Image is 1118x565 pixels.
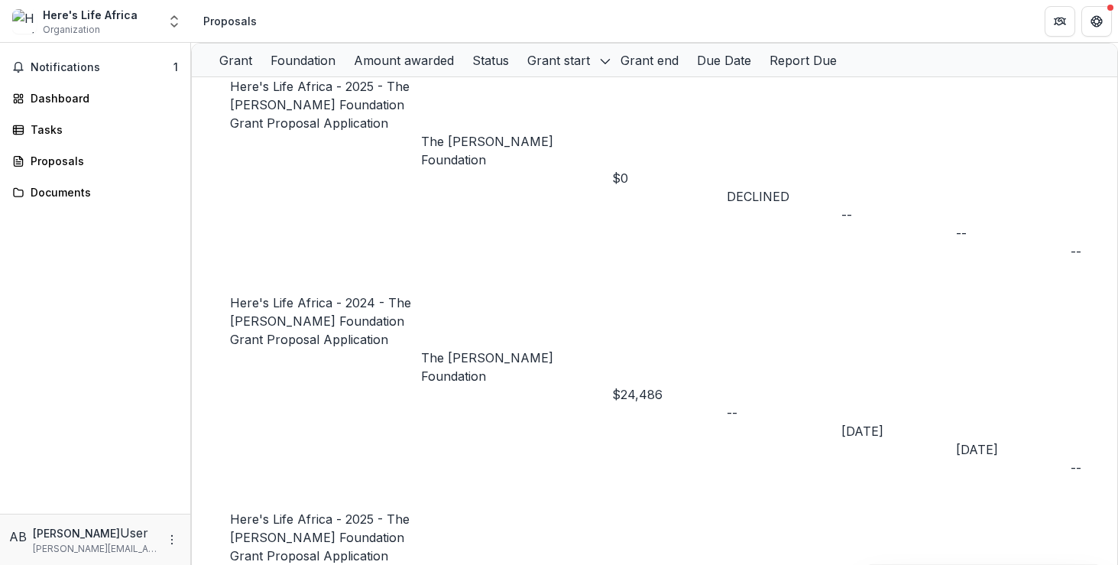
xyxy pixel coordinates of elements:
div: Grant end [611,44,688,76]
button: Notifications1 [6,55,184,80]
div: Grant end [611,51,688,70]
svg: sorted descending [599,55,611,67]
div: Amount awarded [345,44,463,76]
a: Dashboard [6,86,184,111]
div: Grant start [518,44,611,76]
p: User [120,524,148,542]
div: $0 [612,169,727,187]
div: -- [956,224,1071,242]
button: More [163,531,181,549]
img: Here's Life Africa [12,9,37,34]
div: Status [463,44,518,76]
div: Due Date [688,44,760,76]
div: Here's Life Africa [43,7,138,23]
div: Tasks [31,122,172,138]
span: Organization [43,23,100,37]
nav: breadcrumb [197,10,263,32]
button: Partners [1045,6,1075,37]
div: Due Date [688,51,760,70]
div: [DATE] [841,422,956,440]
span: 1 [173,60,178,73]
a: Proposals [6,148,184,174]
div: Andy Blakeslee [9,528,27,546]
div: Grant [210,44,261,76]
div: Foundation [261,51,345,70]
p: The [PERSON_NAME] Foundation [421,349,612,385]
div: Report Due [760,51,846,70]
div: Grant start [518,51,599,70]
a: Here's Life Africa - 2025 - The [PERSON_NAME] Foundation Grant Proposal Application [230,79,410,131]
div: Amount awarded [345,51,463,70]
span: DECLINED [727,189,789,204]
div: Foundation [261,44,345,76]
div: -- [841,206,956,224]
button: Get Help [1081,6,1112,37]
div: Proposals [31,153,172,169]
a: Tasks [6,117,184,142]
a: Documents [6,180,184,205]
a: Here's Life Africa - 2025 - The [PERSON_NAME] Foundation Grant Proposal Application [230,511,410,563]
div: [DATE] [956,440,1071,459]
p: [PERSON_NAME][EMAIL_ADDRESS][DOMAIN_NAME] [33,542,157,556]
p: [PERSON_NAME] [33,525,120,541]
button: Open entity switcher [164,6,185,37]
div: Grant [210,51,261,70]
span: Notifications [31,61,173,74]
div: Proposals [203,13,257,29]
p: The [PERSON_NAME] Foundation [421,132,612,169]
div: -- [727,404,841,422]
div: Documents [31,184,172,200]
a: Here's Life Africa - 2024 - The [PERSON_NAME] Foundation Grant Proposal Application [230,295,411,347]
div: Report Due [760,44,846,76]
div: $24,486 [612,385,727,404]
div: Status [463,51,518,70]
div: Dashboard [31,90,172,106]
